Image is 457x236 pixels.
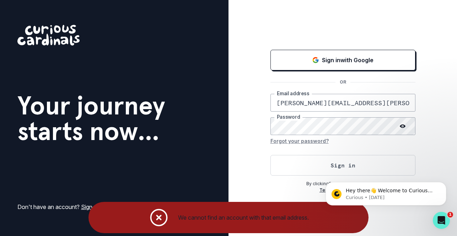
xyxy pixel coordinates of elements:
[17,25,80,45] img: Curious Cardinals Logo
[178,213,309,222] div: We cannot find an account with that email address.
[81,203,100,210] a: Sign up
[322,56,373,64] p: Sign in with Google
[17,93,165,144] h1: Your journey starts now...
[270,50,415,70] button: Sign in with Google (GSuite)
[433,212,450,229] iframe: Intercom live chat
[17,203,100,211] p: Don't have an account?
[335,79,350,85] p: OR
[270,155,415,176] button: Sign in
[270,135,329,146] button: Forgot your password?
[315,167,457,217] iframe: Intercom notifications message
[447,212,453,218] span: 1
[270,181,415,187] p: By clicking Sign In , you agree to our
